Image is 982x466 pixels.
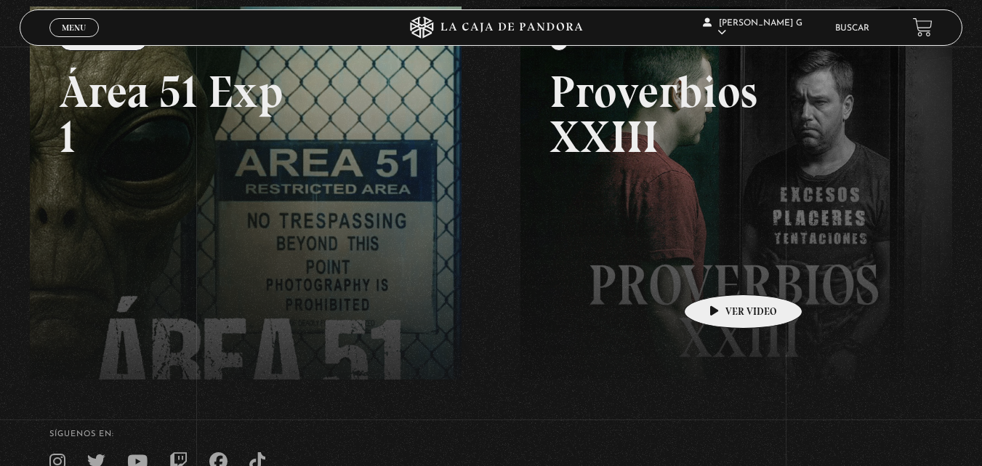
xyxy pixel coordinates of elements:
a: View your shopping cart [913,17,933,37]
span: Menu [62,23,86,32]
span: [PERSON_NAME] g [703,19,802,37]
h4: SÍguenos en: [49,430,933,438]
a: Buscar [835,24,869,33]
span: Cerrar [57,36,91,46]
